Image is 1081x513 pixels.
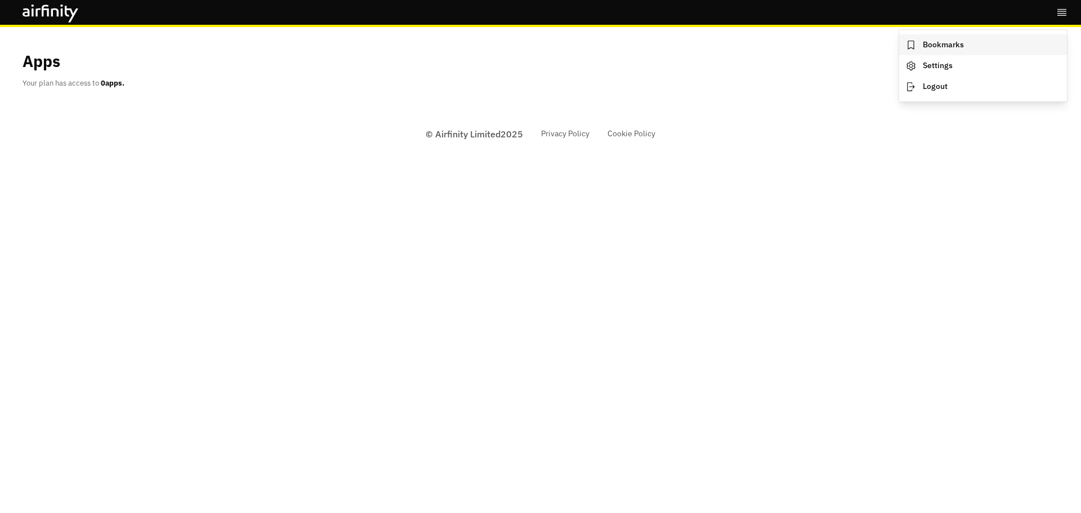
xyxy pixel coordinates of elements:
[23,50,60,73] p: Apps
[23,78,124,89] p: Your plan has access to
[541,128,589,140] a: Privacy Policy
[426,127,523,141] p: © Airfinity Limited 2025
[607,128,655,140] a: Cookie Policy
[101,78,124,88] b: 0 apps.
